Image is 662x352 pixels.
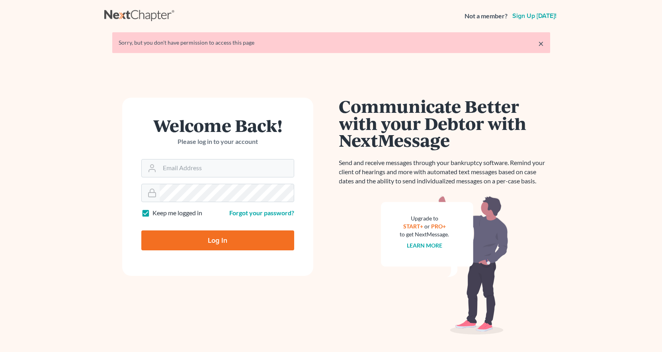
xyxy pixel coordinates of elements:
div: Upgrade to [400,214,449,222]
strong: Not a member? [465,12,508,21]
img: nextmessage_bg-59042aed3d76b12b5cd301f8e5b87938c9018125f34e5fa2b7a6b67550977c72.svg [381,195,508,335]
a: Learn more [407,242,442,249]
h1: Welcome Back! [141,117,294,134]
a: PRO+ [431,223,446,230]
a: Sign up [DATE]! [511,13,558,19]
span: or [424,223,430,230]
p: Send and receive messages through your bankruptcy software. Remind your client of hearings and mo... [339,158,550,186]
input: Log In [141,230,294,250]
input: Email Address [160,159,294,177]
a: Forgot your password? [229,209,294,216]
a: × [538,39,544,48]
div: to get NextMessage. [400,230,449,238]
a: START+ [403,223,423,230]
label: Keep me logged in [152,208,202,218]
h1: Communicate Better with your Debtor with NextMessage [339,98,550,149]
div: Sorry, but you don't have permission to access this page [119,39,544,47]
p: Please log in to your account [141,137,294,146]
